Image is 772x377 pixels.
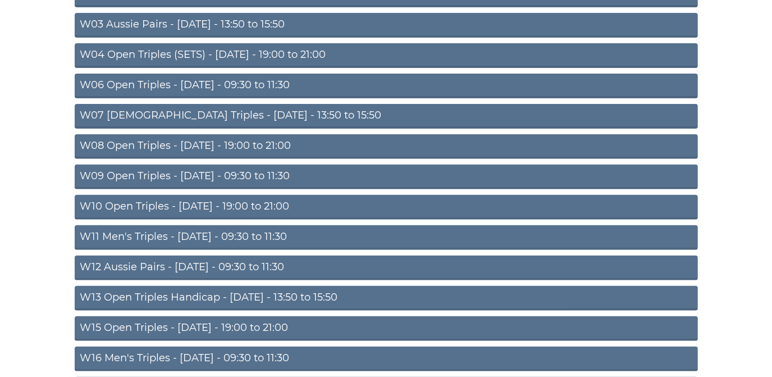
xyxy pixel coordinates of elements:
[75,165,698,189] a: W09 Open Triples - [DATE] - 09:30 to 11:30
[75,256,698,280] a: W12 Aussie Pairs - [DATE] - 09:30 to 11:30
[75,104,698,129] a: W07 [DEMOGRAPHIC_DATA] Triples - [DATE] - 13:50 to 15:50
[75,286,698,311] a: W13 Open Triples Handicap - [DATE] - 13:50 to 15:50
[75,225,698,250] a: W11 Men's Triples - [DATE] - 09:30 to 11:30
[75,347,698,371] a: W16 Men's Triples - [DATE] - 09:30 to 11:30
[75,316,698,341] a: W15 Open Triples - [DATE] - 19:00 to 21:00
[75,195,698,220] a: W10 Open Triples - [DATE] - 19:00 to 21:00
[75,74,698,98] a: W06 Open Triples - [DATE] - 09:30 to 11:30
[75,134,698,159] a: W08 Open Triples - [DATE] - 19:00 to 21:00
[75,43,698,68] a: W04 Open Triples (SETS) - [DATE] - 19:00 to 21:00
[75,13,698,38] a: W03 Aussie Pairs - [DATE] - 13:50 to 15:50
